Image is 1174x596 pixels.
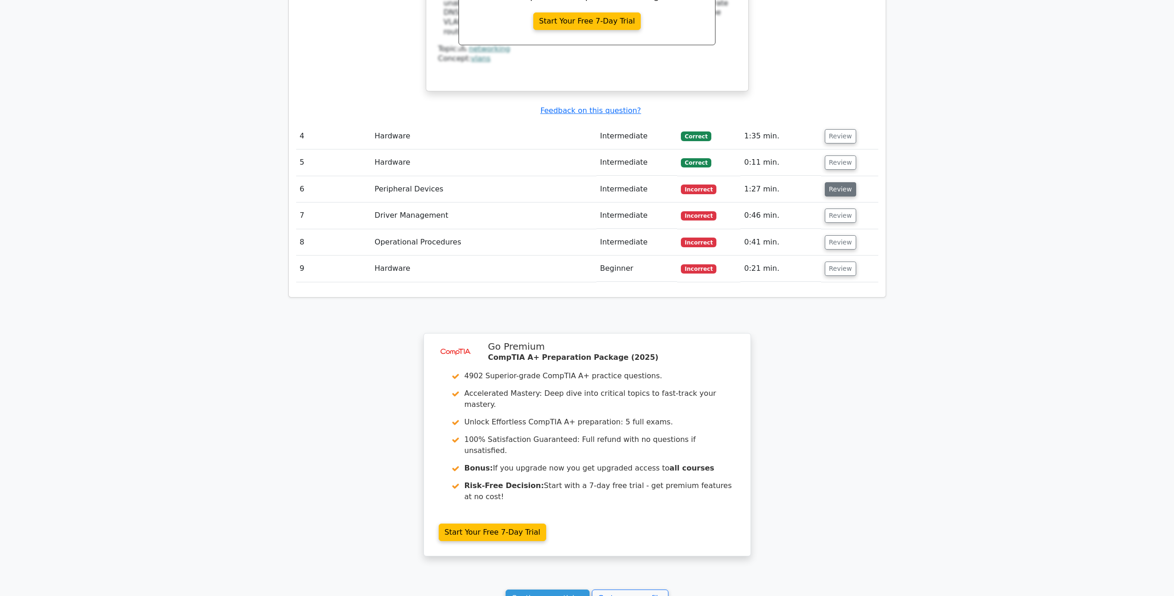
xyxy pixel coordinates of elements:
[469,44,510,53] a: networking
[371,176,596,203] td: Peripheral Devices
[439,524,547,541] a: Start Your Free 7-Day Trial
[296,123,371,149] td: 4
[471,54,490,63] a: vlans
[681,185,716,194] span: Incorrect
[740,229,821,256] td: 0:41 min.
[681,158,711,167] span: Correct
[681,131,711,141] span: Correct
[825,209,856,223] button: Review
[371,229,596,256] td: Operational Procedures
[681,211,716,221] span: Incorrect
[825,129,856,143] button: Review
[371,149,596,176] td: Hardware
[540,106,641,115] a: Feedback on this question?
[296,256,371,282] td: 9
[371,256,596,282] td: Hardware
[740,123,821,149] td: 1:35 min.
[596,229,678,256] td: Intermediate
[596,123,678,149] td: Intermediate
[681,264,716,274] span: Incorrect
[825,182,856,197] button: Review
[740,203,821,229] td: 0:46 min.
[596,149,678,176] td: Intermediate
[371,203,596,229] td: Driver Management
[596,256,678,282] td: Beginner
[533,12,641,30] a: Start Your Free 7-Day Trial
[438,54,736,64] div: Concept:
[296,229,371,256] td: 8
[825,262,856,276] button: Review
[596,176,678,203] td: Intermediate
[681,238,716,247] span: Incorrect
[740,149,821,176] td: 0:11 min.
[296,176,371,203] td: 6
[371,123,596,149] td: Hardware
[438,44,736,54] div: Topic:
[740,176,821,203] td: 1:27 min.
[296,149,371,176] td: 5
[596,203,678,229] td: Intermediate
[740,256,821,282] td: 0:21 min.
[825,155,856,170] button: Review
[825,235,856,250] button: Review
[296,203,371,229] td: 7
